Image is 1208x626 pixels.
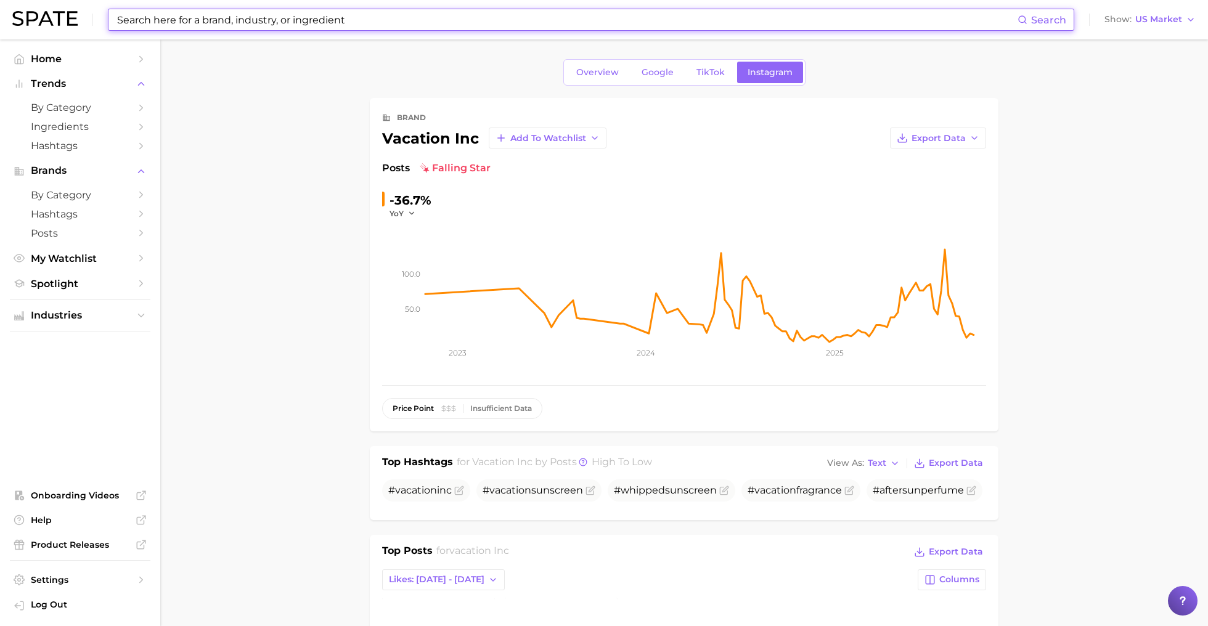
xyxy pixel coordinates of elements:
span: # fragrance [748,484,842,496]
span: by Category [31,102,129,113]
button: Flag as miscategorized or irrelevant [454,486,464,495]
span: View As [827,460,864,466]
button: Export Data [890,128,986,148]
span: Google [642,67,674,78]
img: falling star [420,163,430,173]
a: Instagram [737,62,803,83]
span: inc [437,484,452,496]
span: #whippedsunscreen [614,484,717,496]
span: high to low [592,456,652,468]
span: Columns [939,574,979,585]
span: US Market [1135,16,1182,23]
span: vacation [395,484,437,496]
span: Text [868,460,886,466]
button: ShowUS Market [1101,12,1199,28]
span: Likes: [DATE] - [DATE] [389,574,484,585]
span: # sunscreen [483,484,583,496]
span: Help [31,514,129,526]
a: by Category [10,98,150,117]
span: Onboarding Videos [31,490,129,501]
a: Home [10,49,150,68]
a: Onboarding Videos [10,486,150,505]
div: vacation inc [382,128,606,148]
a: Hashtags [10,205,150,224]
button: Flag as miscategorized or irrelevant [586,486,595,495]
tspan: 2024 [637,348,655,357]
span: vacation [754,484,796,496]
button: Columns [918,569,986,590]
h1: Top Hashtags [382,455,453,472]
span: Home [31,53,129,65]
span: Product Releases [31,539,129,550]
a: My Watchlist [10,249,150,268]
span: price point [393,404,434,413]
a: Log out. Currently logged in with e-mail sameera.polavar@gmail.com. [10,595,150,616]
span: Log Out [31,599,141,610]
span: vacation inc [449,545,509,556]
span: # [388,484,452,496]
h1: Top Posts [382,543,433,562]
button: Trends [10,75,150,93]
a: Posts [10,224,150,243]
tspan: 2025 [826,348,844,357]
span: Spotlight [31,278,129,290]
span: vacation inc [472,456,533,468]
span: by Category [31,189,129,201]
button: Export Data [911,543,986,561]
span: Instagram [748,67,793,78]
span: Search [1031,14,1066,26]
a: Help [10,511,150,529]
span: My Watchlist [31,253,129,264]
a: Hashtags [10,136,150,155]
span: Brands [31,165,129,176]
div: -36.7% [390,190,431,210]
h2: for [436,543,509,562]
button: View AsText [824,455,903,471]
span: vacation [489,484,531,496]
span: #aftersunperfume [873,484,964,496]
button: price pointInsufficient Data [382,398,542,419]
img: SPATE [12,11,78,26]
span: Ingredients [31,121,129,132]
tspan: 2023 [449,348,467,357]
tspan: 50.0 [405,304,420,314]
a: Spotlight [10,274,150,293]
button: Industries [10,306,150,325]
a: Product Releases [10,535,150,554]
div: brand [397,110,426,125]
span: Show [1104,16,1132,23]
button: Flag as miscategorized or irrelevant [966,486,976,495]
span: Export Data [929,458,983,468]
span: Industries [31,310,129,321]
span: Settings [31,574,129,585]
span: Hashtags [31,140,129,152]
span: Overview [576,67,619,78]
span: Add to Watchlist [510,133,586,144]
span: TikTok [696,67,725,78]
div: Insufficient Data [470,404,532,413]
button: Add to Watchlist [489,128,606,148]
span: Posts [382,161,410,176]
a: Ingredients [10,117,150,136]
span: Hashtags [31,208,129,220]
button: Brands [10,161,150,180]
h2: for by Posts [457,455,652,472]
span: YoY [390,208,404,219]
a: Google [631,62,684,83]
span: Trends [31,78,129,89]
button: YoY [390,208,416,219]
a: by Category [10,185,150,205]
span: Export Data [929,547,983,557]
a: TikTok [686,62,735,83]
input: Search here for a brand, industry, or ingredient [116,9,1018,30]
span: falling star [420,161,491,176]
button: Export Data [911,455,986,472]
span: Posts [31,227,129,239]
a: Overview [566,62,629,83]
span: Export Data [912,133,966,144]
button: Likes: [DATE] - [DATE] [382,569,505,590]
button: Flag as miscategorized or irrelevant [844,486,854,495]
tspan: 100.0 [402,269,420,278]
a: Settings [10,571,150,589]
button: Flag as miscategorized or irrelevant [719,486,729,495]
